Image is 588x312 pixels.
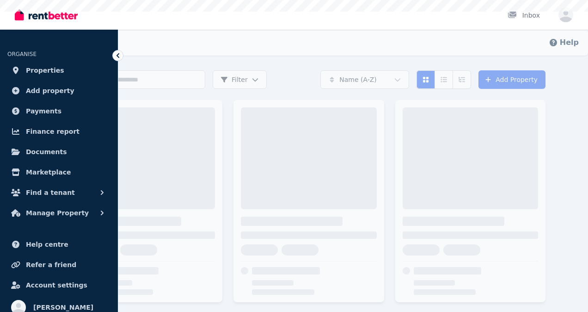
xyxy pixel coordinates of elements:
div: Inbox [508,11,540,20]
a: Account settings [7,276,110,294]
a: Properties [7,61,110,80]
span: Marketplace [26,167,71,178]
a: Documents [7,143,110,161]
a: Help centre [7,235,110,254]
a: Marketplace [7,163,110,181]
span: Refer a friend [26,259,76,270]
span: Add property [26,85,74,96]
span: Payments [26,106,61,117]
button: Find a tenant [7,183,110,202]
span: Find a tenant [26,187,75,198]
button: Manage Property [7,204,110,222]
a: Refer a friend [7,256,110,274]
span: Account settings [26,280,87,291]
button: Help [549,37,579,48]
span: Filter [220,75,248,84]
span: Properties [26,65,64,76]
a: Add Property [478,70,545,89]
button: Card view [416,70,435,89]
span: Manage Property [26,207,89,218]
a: Add property [7,81,110,100]
button: Name (A-Z) [320,70,409,89]
span: Name (A-Z) [339,75,377,84]
button: Filter [213,70,267,89]
span: Documents [26,146,67,157]
button: Compact list view [435,70,453,89]
button: Expanded list view [453,70,471,89]
a: Finance report [7,122,110,141]
span: ORGANISE [7,51,37,57]
span: Help centre [26,239,68,250]
img: RentBetter [15,8,78,22]
div: View options [416,70,471,89]
span: Finance report [26,126,80,137]
a: Payments [7,102,110,120]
